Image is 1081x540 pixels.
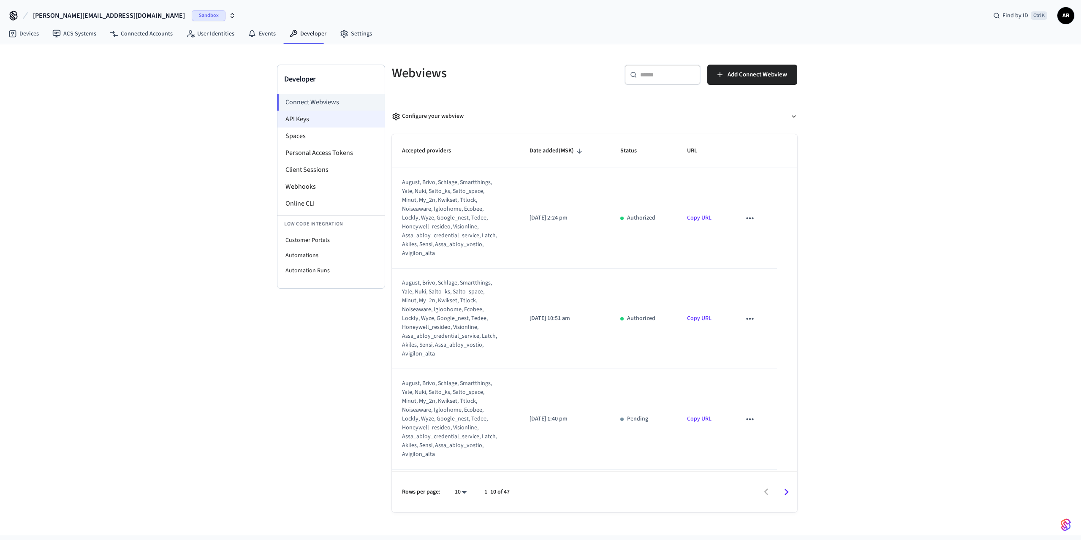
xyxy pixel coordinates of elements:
li: Connect Webviews [277,94,385,111]
p: [DATE] 2:24 pm [530,214,600,223]
li: Automation Runs [277,263,385,278]
p: Rows per page: [402,488,440,497]
button: Go to next page [777,482,796,502]
a: Developer [282,26,333,41]
p: [DATE] 1:40 pm [530,415,600,423]
li: Client Sessions [277,161,385,178]
li: Automations [277,248,385,263]
span: Find by ID [1002,11,1028,20]
li: Low Code Integration [277,215,385,233]
a: Copy URL [687,314,712,323]
span: [PERSON_NAME][EMAIL_ADDRESS][DOMAIN_NAME] [33,11,185,21]
p: [DATE] 10:51 am [530,314,600,323]
div: august, brivo, schlage, smartthings, yale, nuki, salto_ks, salto_space, minut, my_2n, kwikset, tt... [402,279,498,358]
span: Sandbox [192,10,225,21]
span: Date added(MSK) [530,144,585,157]
li: Online CLI [277,195,385,212]
p: Authorized [627,314,655,323]
div: august, brivo, schlage, smartthings, yale, nuki, salto_ks, salto_space, minut, my_2n, kwikset, tt... [402,178,498,258]
button: Add Connect Webview [707,65,797,85]
span: Status [620,144,648,157]
button: AR [1057,7,1074,24]
li: API Keys [277,111,385,128]
p: Pending [627,415,648,423]
div: 10 [451,486,471,498]
li: Spaces [277,128,385,144]
a: Copy URL [687,415,712,423]
li: Customer Portals [277,233,385,248]
a: Events [241,26,282,41]
li: Personal Access Tokens [277,144,385,161]
a: User Identities [179,26,241,41]
a: Devices [2,26,46,41]
span: AR [1058,8,1073,23]
h3: Developer [284,73,378,85]
a: Copy URL [687,214,712,222]
div: Configure your webview [392,112,464,121]
span: URL [687,144,708,157]
li: Webhooks [277,178,385,195]
span: Add Connect Webview [728,69,787,80]
div: Find by IDCtrl K [986,8,1054,23]
h5: Webviews [392,65,589,82]
a: ACS Systems [46,26,103,41]
span: Ctrl K [1031,11,1047,20]
div: august, brivo, schlage, smartthings, yale, nuki, salto_ks, salto_space, minut, my_2n, kwikset, tt... [402,379,498,459]
p: 1–10 of 47 [484,488,510,497]
a: Connected Accounts [103,26,179,41]
a: Settings [333,26,379,41]
p: Authorized [627,214,655,223]
button: Configure your webview [392,105,797,128]
img: SeamLogoGradient.69752ec5.svg [1061,518,1071,532]
span: Accepted providers [402,144,462,157]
